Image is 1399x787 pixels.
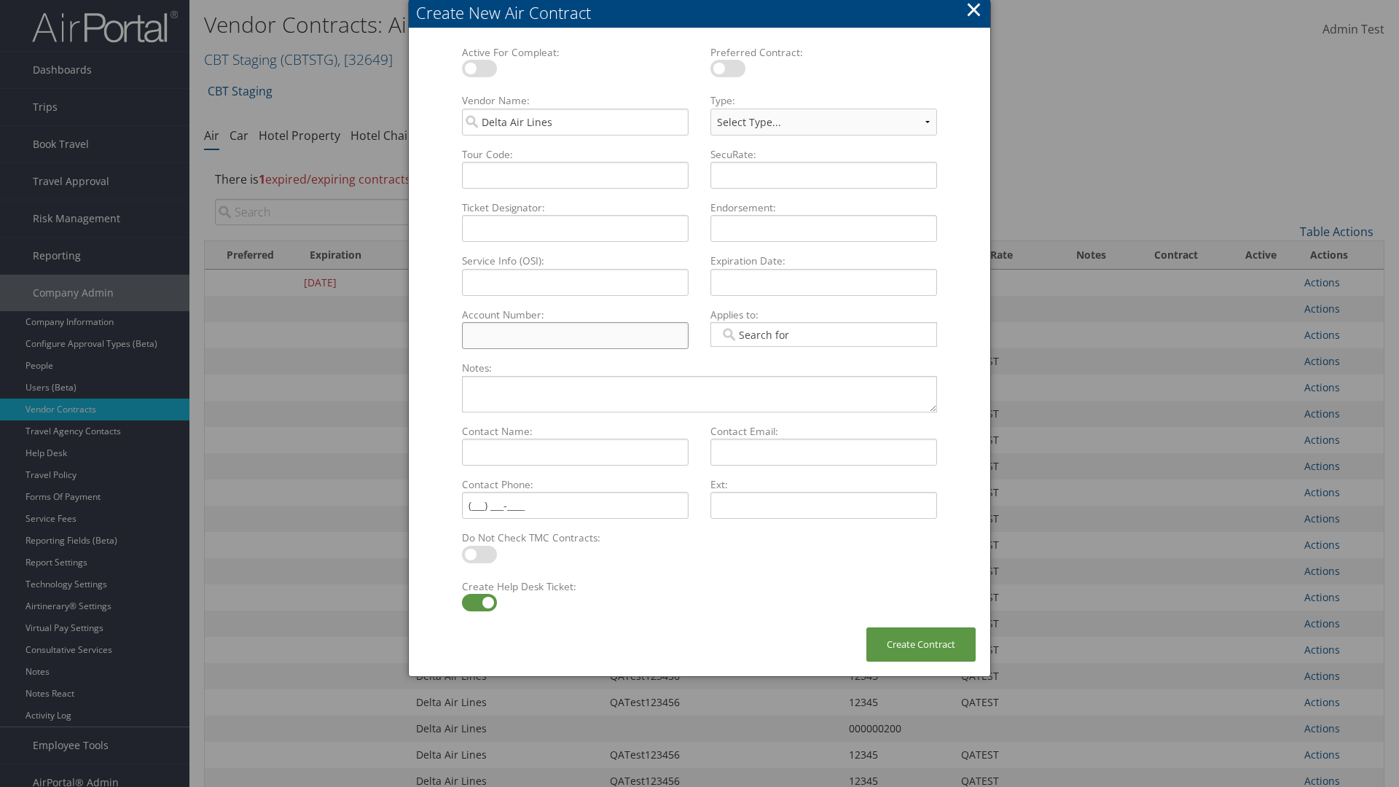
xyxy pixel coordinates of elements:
[710,162,937,189] input: SecuRate:
[720,327,802,342] input: Applies to:
[705,93,943,108] label: Type:
[866,627,976,662] button: Create Contract
[710,269,937,296] input: Expiration Date:
[456,254,694,268] label: Service Info (OSI):
[705,45,943,60] label: Preferred Contract:
[456,93,694,108] label: Vendor Name:
[456,308,694,322] label: Account Number:
[710,215,937,242] input: Endorsement:
[462,162,689,189] input: Tour Code:
[705,254,943,268] label: Expiration Date:
[456,361,943,375] label: Notes:
[710,492,937,519] input: Ext:
[456,200,694,215] label: Ticket Designator:
[462,322,689,349] input: Account Number:
[705,424,943,439] label: Contact Email:
[456,579,694,594] label: Create Help Desk Ticket:
[462,376,937,412] textarea: Notes:
[456,45,694,60] label: Active For Compleat:
[462,269,689,296] input: Service Info (OSI):
[705,477,943,492] label: Ext:
[462,439,689,466] input: Contact Name:
[705,308,943,322] label: Applies to:
[705,200,943,215] label: Endorsement:
[705,147,943,162] label: SecuRate:
[456,477,694,492] label: Contact Phone:
[456,424,694,439] label: Contact Name:
[456,530,694,545] label: Do Not Check TMC Contracts:
[710,439,937,466] input: Contact Email:
[710,109,937,136] select: Type:
[456,147,694,162] label: Tour Code:
[462,492,689,519] input: Contact Phone:
[462,215,689,242] input: Ticket Designator:
[416,1,990,24] div: Create New Air Contract
[462,109,689,136] input: Vendor Name:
